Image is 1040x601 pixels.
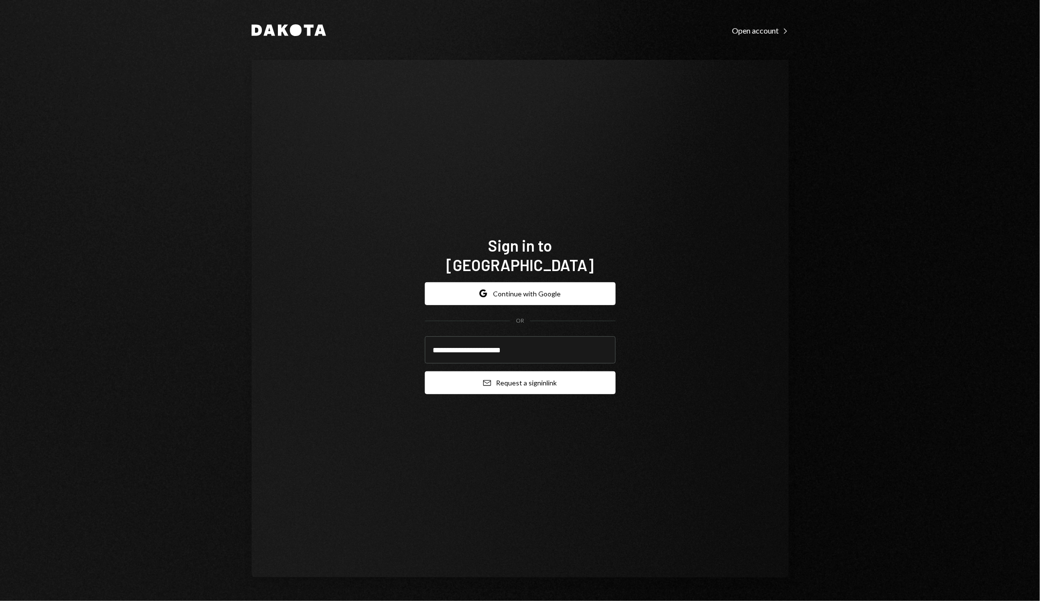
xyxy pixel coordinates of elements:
button: Continue with Google [425,282,616,305]
button: Request a signinlink [425,371,616,394]
div: Open account [732,26,789,36]
div: OR [516,317,524,325]
h1: Sign in to [GEOGRAPHIC_DATA] [425,236,616,274]
a: Open account [732,25,789,36]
